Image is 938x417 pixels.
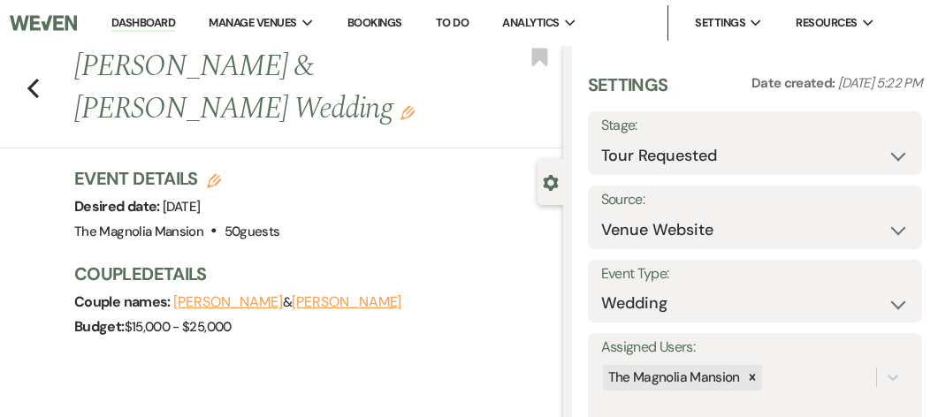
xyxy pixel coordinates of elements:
h3: Couple Details [74,262,545,286]
div: The Magnolia Mansion [603,365,743,390]
a: Bookings [347,15,402,30]
span: The Magnolia Mansion [74,223,203,240]
span: Manage Venues [209,14,296,32]
label: Event Type: [601,262,909,287]
label: Stage: [601,113,909,139]
button: Close lead details [543,173,559,190]
a: To Do [436,15,469,30]
h3: Settings [588,72,668,111]
a: Dashboard [111,15,175,32]
span: Resources [796,14,857,32]
h3: Event Details [74,166,279,191]
span: Settings [695,14,745,32]
button: Edit [400,104,415,120]
span: Desired date: [74,197,163,216]
span: & [173,293,401,311]
span: Couple names: [74,292,173,311]
label: Assigned Users: [601,335,909,360]
button: [PERSON_NAME] [173,295,283,309]
span: Date created: [751,74,838,92]
span: [DATE] [163,198,200,216]
h1: [PERSON_NAME] & [PERSON_NAME] Wedding [74,46,458,130]
span: $15,000 - $25,000 [125,318,232,336]
img: Weven Logo [10,4,77,42]
button: [PERSON_NAME] [292,295,401,309]
span: 50 guests [225,223,280,240]
span: [DATE] 5:22 PM [838,74,922,92]
label: Source: [601,187,909,213]
span: Analytics [502,14,559,32]
span: Budget: [74,317,125,336]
